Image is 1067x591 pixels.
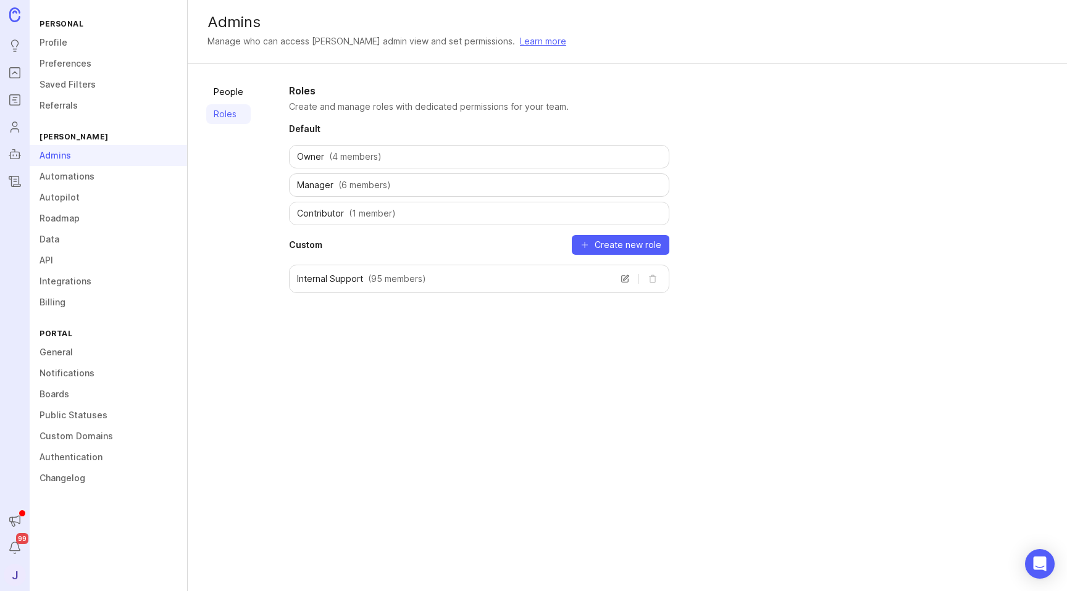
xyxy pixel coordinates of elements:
[30,95,187,116] a: Referrals
[520,35,566,48] a: Learn more
[297,207,344,220] span: Contributor
[338,179,391,191] span: (6 members)
[30,250,187,271] a: API
[206,104,251,124] a: Roles
[30,15,187,32] div: Personal
[4,170,26,192] a: Changelog
[289,83,669,98] h2: Roles
[349,207,396,220] span: (1 member)
[30,166,187,187] a: Automations
[9,7,20,22] img: Canny Home
[616,270,634,287] button: edit role
[30,405,187,426] a: Public Statuses
[207,35,515,48] div: Manage who can access [PERSON_NAME] admin view and set permissions.
[297,179,333,191] span: Manager
[206,82,251,102] a: People
[4,537,26,559] button: Notifications
[289,239,322,251] h2: Custom
[30,187,187,208] a: Autopilot
[30,342,187,363] a: General
[289,123,669,135] h2: Default
[595,239,661,251] span: Create new role
[30,292,187,313] a: Billing
[4,89,26,111] a: Roadmaps
[30,384,187,405] a: Boards
[4,564,26,586] button: J
[16,533,28,544] span: 99
[4,143,26,165] a: Autopilot
[30,32,187,53] a: Profile
[30,74,187,95] a: Saved Filters
[297,273,363,285] span: Internal Support
[4,510,26,532] button: Announcements
[289,101,669,113] span: Create and manage roles with dedicated permissions for your team.
[30,128,187,145] div: [PERSON_NAME]
[297,151,324,163] span: Owner
[572,235,669,255] button: Create new role
[329,151,382,163] span: (4 members)
[30,468,187,489] a: Changelog
[368,273,426,285] span: (95 members)
[30,53,187,74] a: Preferences
[30,363,187,384] a: Notifications
[4,116,26,138] a: Users
[30,271,187,292] a: Integrations
[30,229,187,250] a: Data
[1025,549,1055,579] div: Open Intercom Messenger
[30,208,187,229] a: Roadmap
[4,35,26,57] a: Ideas
[4,62,26,84] a: Portal
[207,15,1047,30] div: Admins
[644,270,661,287] button: delete role
[30,447,187,468] a: Authentication
[30,426,187,447] a: Custom Domains
[30,325,187,342] div: Portal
